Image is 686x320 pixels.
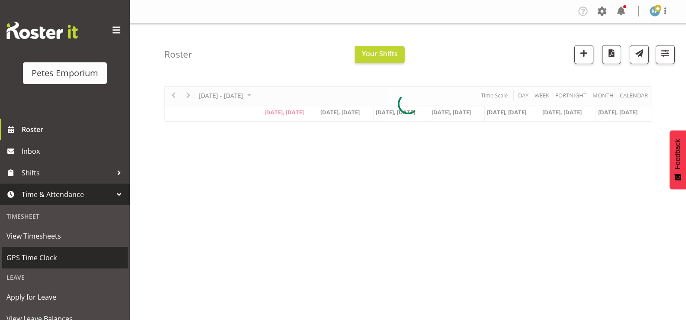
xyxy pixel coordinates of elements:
[22,166,113,179] span: Shifts
[22,145,126,158] span: Inbox
[656,45,675,64] button: Filter Shifts
[670,130,686,189] button: Feedback - Show survey
[650,6,660,16] img: reina-puketapu721.jpg
[6,291,123,304] span: Apply for Leave
[6,22,78,39] img: Rosterit website logo
[630,45,649,64] button: Send a list of all shifts for the selected filtered period to all rostered employees.
[2,286,128,308] a: Apply for Leave
[2,247,128,268] a: GPS Time Clock
[574,45,593,64] button: Add a new shift
[2,207,128,225] div: Timesheet
[164,49,192,59] h4: Roster
[22,123,126,136] span: Roster
[362,49,398,58] span: Your Shifts
[6,251,123,264] span: GPS Time Clock
[674,139,682,169] span: Feedback
[6,229,123,242] span: View Timesheets
[22,188,113,201] span: Time & Attendance
[602,45,621,64] button: Download a PDF of the roster according to the set date range.
[32,67,98,80] div: Petes Emporium
[2,268,128,286] div: Leave
[2,225,128,247] a: View Timesheets
[355,46,405,63] button: Your Shifts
